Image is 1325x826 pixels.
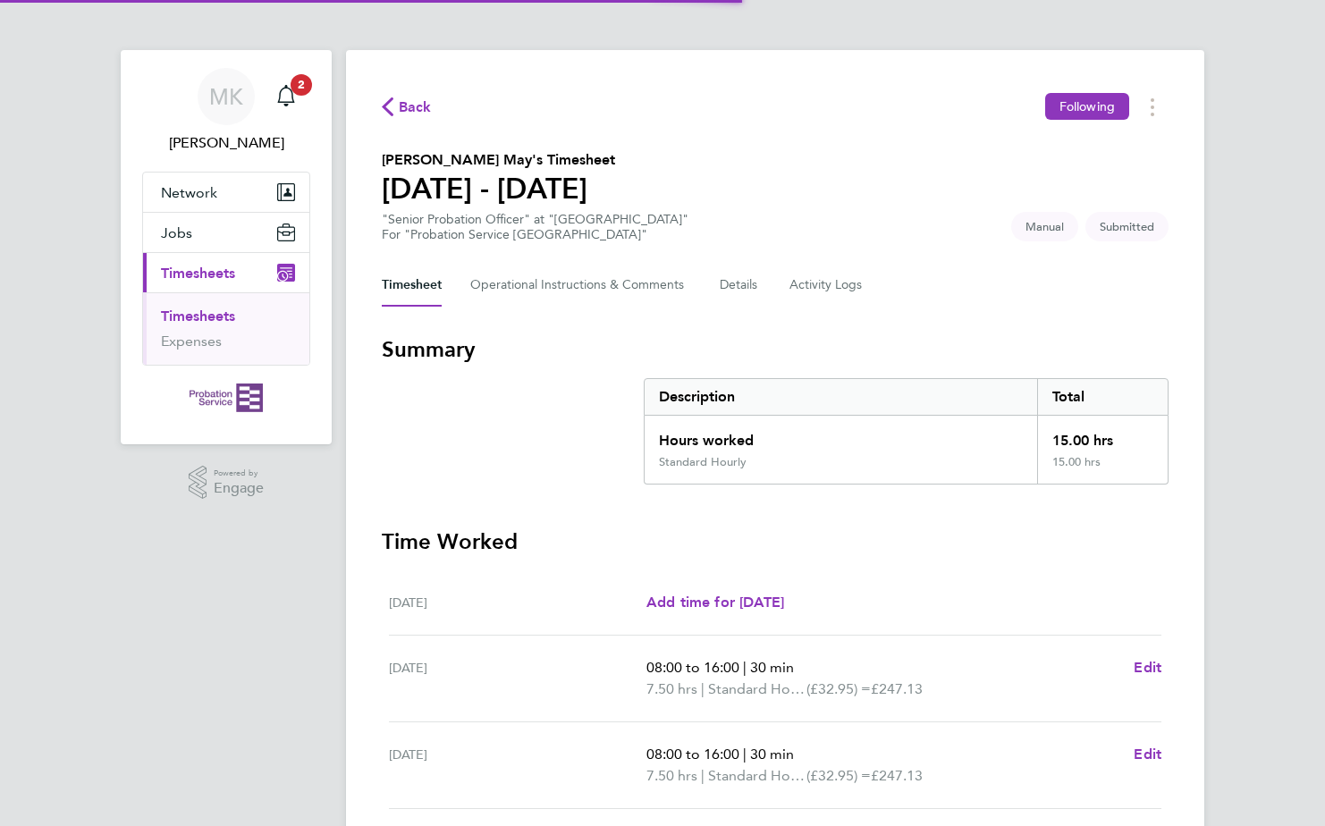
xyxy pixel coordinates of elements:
a: Edit [1134,657,1161,678]
button: Jobs [143,213,309,252]
span: Following [1059,98,1115,114]
div: [DATE] [389,744,646,787]
span: | [743,746,747,763]
div: For "Probation Service [GEOGRAPHIC_DATA]" [382,227,688,242]
span: Add time for [DATE] [646,594,784,611]
h3: Time Worked [382,527,1169,556]
span: This timesheet is Submitted. [1085,212,1169,241]
a: Expenses [161,333,222,350]
span: MK [209,85,243,108]
div: [DATE] [389,592,646,613]
span: (£32.95) = [806,767,871,784]
button: Following [1045,93,1129,120]
span: | [701,767,705,784]
a: 2 [268,68,304,125]
span: Standard Hourly [708,765,806,787]
div: Timesheets [143,292,309,365]
span: Jobs [161,224,192,241]
span: This timesheet was manually created. [1011,212,1078,241]
div: Description [645,379,1037,415]
h3: Summary [382,335,1169,364]
button: Back [382,96,432,118]
span: 30 min [750,659,794,676]
span: Engage [214,481,264,496]
span: 08:00 to 16:00 [646,746,739,763]
button: Timesheet [382,264,442,307]
span: Edit [1134,659,1161,676]
h1: [DATE] - [DATE] [382,171,615,206]
button: Timesheets [143,253,309,292]
h2: [PERSON_NAME] May's Timesheet [382,149,615,171]
button: Operational Instructions & Comments [470,264,691,307]
div: "Senior Probation Officer" at "[GEOGRAPHIC_DATA]" [382,212,688,242]
span: 7.50 hrs [646,680,697,697]
a: Timesheets [161,308,235,324]
a: MK[PERSON_NAME] [142,68,310,154]
nav: Main navigation [121,50,332,444]
span: £247.13 [871,767,923,784]
div: 15.00 hrs [1037,416,1168,455]
div: Summary [644,378,1169,485]
span: | [743,659,747,676]
a: Add time for [DATE] [646,592,784,613]
div: Hours worked [645,416,1037,455]
div: 15.00 hrs [1037,455,1168,484]
span: 30 min [750,746,794,763]
div: Standard Hourly [659,455,747,469]
img: probationservice-logo-retina.png [190,383,262,412]
a: Go to home page [142,383,310,412]
span: 08:00 to 16:00 [646,659,739,676]
button: Details [720,264,761,307]
div: Total [1037,379,1168,415]
span: | [701,680,705,697]
a: Edit [1134,744,1161,765]
a: Powered byEngage [189,466,265,500]
div: [DATE] [389,657,646,700]
button: Network [143,173,309,212]
span: (£32.95) = [806,680,871,697]
span: Timesheets [161,265,235,282]
span: 7.50 hrs [646,767,697,784]
span: Back [399,97,432,118]
button: Timesheets Menu [1136,93,1169,121]
span: £247.13 [871,680,923,697]
span: 2 [291,74,312,96]
span: Standard Hourly [708,678,806,700]
span: Mary Kelly [142,132,310,154]
span: Powered by [214,466,264,481]
span: Edit [1134,746,1161,763]
span: Network [161,184,217,201]
button: Activity Logs [789,264,865,307]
